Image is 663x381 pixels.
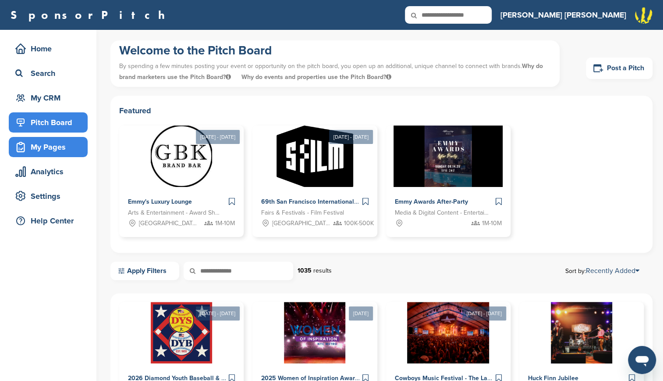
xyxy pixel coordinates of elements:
div: [DATE] - [DATE] [196,130,240,144]
img: Sponsorpitch & [277,126,353,187]
a: Settings [9,186,88,206]
div: Home [13,41,88,57]
div: [DATE] - [DATE] [329,130,373,144]
img: Sponsorpitch & [284,302,345,363]
span: 1M-10M [215,219,235,228]
span: Arts & Entertainment - Award Show [128,208,222,218]
img: Sponsorpitch & [394,126,503,187]
h3: [PERSON_NAME] [PERSON_NAME] [500,9,626,21]
span: Emmy Awards After-Party [395,198,468,205]
a: [DATE] - [DATE] Sponsorpitch & Emmy's Luxury Lounge Arts & Entertainment - Award Show [GEOGRAPHIC... [119,111,244,237]
span: results [313,267,332,274]
span: [GEOGRAPHIC_DATA], [GEOGRAPHIC_DATA] [139,219,198,228]
a: Apply Filters [110,262,179,280]
strong: 1035 [298,267,312,274]
a: Help Center [9,211,88,231]
img: Sponsorpitch & [551,302,612,363]
div: [DATE] - [DATE] [196,306,240,320]
span: 100K-500K [344,219,374,228]
a: Home [9,39,88,59]
a: Recently Added [586,266,639,275]
iframe: Button to launch messaging window [628,346,656,374]
img: Sponsorpitch & [151,126,212,187]
div: My CRM [13,90,88,106]
span: 1M-10M [482,219,502,228]
div: My Pages [13,139,88,155]
div: [DATE] [349,306,373,320]
div: Help Center [13,213,88,229]
a: My Pages [9,137,88,157]
img: Sponsorpitch & [407,302,489,363]
a: Analytics [9,162,88,182]
span: [GEOGRAPHIC_DATA], [GEOGRAPHIC_DATA] [272,219,331,228]
p: By spending a few minutes posting your event or opportunity on the pitch board, you open up an ad... [119,58,551,85]
span: Fairs & Festivals - Film Festival [261,208,344,218]
a: My CRM [9,88,88,108]
a: Post a Pitch [586,58,652,79]
span: Media & Digital Content - Entertainment [395,208,489,218]
span: Why do events and properties use the Pitch Board? [241,73,391,81]
h1: Welcome to the Pitch Board [119,43,551,58]
a: SponsorPitch [11,9,170,21]
span: Sort by: [565,267,639,274]
div: [DATE] - [DATE] [462,306,506,320]
span: Emmy's Luxury Lounge [128,198,192,205]
span: 69th San Francisco International Film Festival [261,198,392,205]
a: Pitch Board [9,112,88,133]
div: Analytics [13,164,88,180]
div: Settings [13,188,88,204]
h2: Featured [119,104,644,117]
a: Search [9,63,88,83]
a: Sponsorpitch & Emmy Awards After-Party Media & Digital Content - Entertainment 1M-10M [386,126,511,237]
a: [PERSON_NAME] [PERSON_NAME] [500,5,626,25]
div: Search [13,65,88,81]
a: [DATE] - [DATE] Sponsorpitch & 69th San Francisco International Film Festival Fairs & Festivals -... [252,111,377,237]
div: Pitch Board [13,115,88,130]
img: Sponsorpitch & [151,302,212,363]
